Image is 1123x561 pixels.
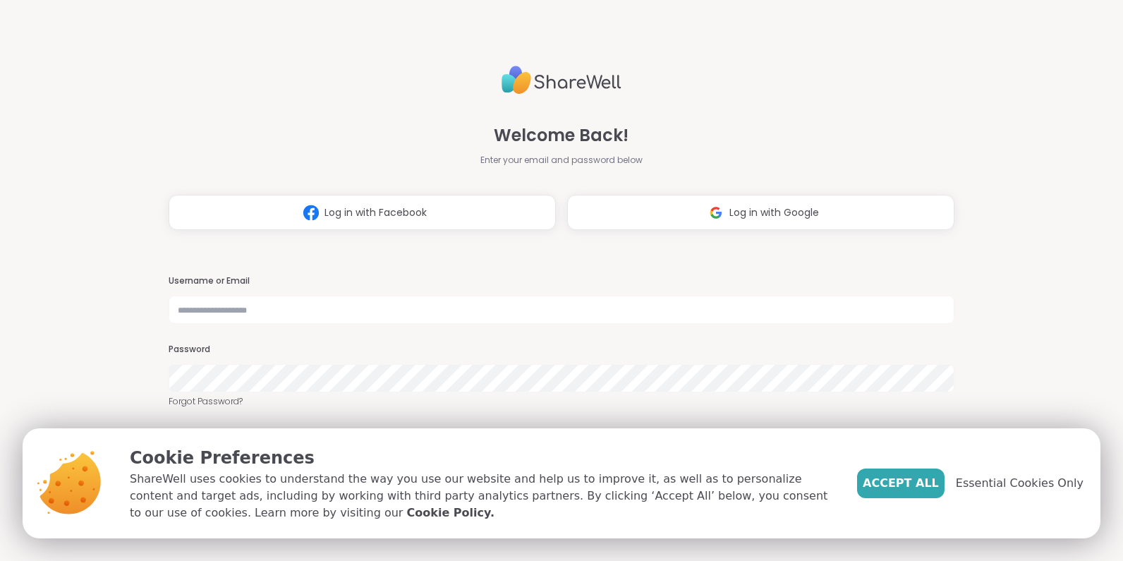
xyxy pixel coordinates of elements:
h3: Password [169,344,954,356]
span: Log in with Facebook [324,205,427,220]
span: Essential Cookies Only [956,475,1083,492]
p: Cookie Preferences [130,445,834,471]
a: Forgot Password? [169,395,954,408]
img: ShareWell Logomark [703,200,729,226]
img: ShareWell Logo [502,60,621,100]
button: Log in with Google [567,195,954,230]
button: Log in with Facebook [169,195,556,230]
span: Enter your email and password below [480,154,643,167]
a: Cookie Policy. [407,505,494,521]
p: ShareWell uses cookies to understand the way you use our website and help us to improve it, as we... [130,471,834,521]
span: Welcome Back! [494,123,629,148]
img: ShareWell Logomark [298,200,324,226]
span: Log in with Google [729,205,819,220]
button: Accept All [857,469,945,498]
span: Accept All [863,475,939,492]
h3: Username or Email [169,275,954,287]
